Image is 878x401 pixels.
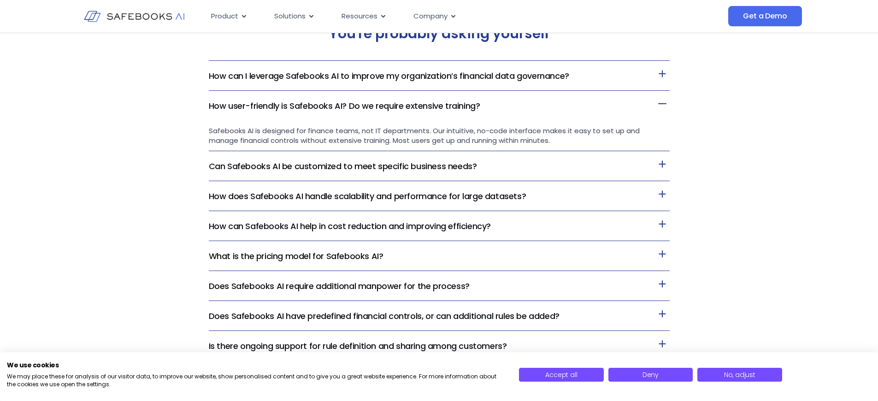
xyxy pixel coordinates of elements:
h3: How can I leverage Safebooks AI to improve my organization’s financial data governance? [209,61,670,91]
a: Does Safebooks AI have predefined financial controls, or can additional rules be added? [209,310,560,322]
p: We may place these for analysis of our visitor data, to improve our website, show personalised co... [7,373,505,389]
button: Adjust cookie preferences [697,368,782,382]
span: Product [211,11,238,22]
h3: How can Safebooks AI help in cost reduction and improving efficiency? [209,211,670,241]
h3: Does Safebooks AI have predefined financial controls, or can additional rules be added? [209,301,670,331]
nav: Menu [204,7,636,25]
a: How can Safebooks AI help in cost reduction and improving efficiency? [209,220,491,232]
h2: You're probably asking yourself [209,25,670,42]
a: How user-friendly is Safebooks AI? Do we require extensive training? [209,100,480,112]
a: Get a Demo [728,6,801,26]
span: Accept all [545,370,577,379]
span: Safebooks AI is designed for finance teams, not IT departments. Our intuitive, no-code interface ... [209,126,640,145]
span: Get a Demo [743,12,787,21]
span: Resources [342,11,377,22]
a: What is the pricing model for Safebooks AI? [209,250,383,262]
a: Does Safebooks AI require additional manpower for the process? [209,280,470,292]
a: Can Safebooks AI be customized to meet specific business needs? [209,160,477,172]
span: Deny [642,370,659,379]
div: Menu Toggle [204,7,636,25]
a: How can I leverage Safebooks AI to improve my organization’s financial data governance? [209,70,569,82]
span: Company [413,11,448,22]
span: No, adjust [724,370,755,379]
span: Solutions [274,11,306,22]
h3: How user-friendly is Safebooks AI? Do we require extensive training? [209,91,670,120]
h3: What is the pricing model for Safebooks AI? [209,241,670,271]
a: Is there ongoing support for rule definition and sharing among customers? [209,340,507,352]
h3: How does Safebooks AI handle scalability and performance for large datasets? [209,181,670,211]
button: Accept all cookies [519,368,603,382]
button: Deny all cookies [608,368,693,382]
h3: Does Safebooks AI require additional manpower for the process? [209,271,670,301]
div: How user-friendly is Safebooks AI? Do we require extensive training? [209,120,670,151]
h2: We use cookies [7,361,505,369]
h3: Is there ongoing support for rule definition and sharing among customers? [209,331,670,361]
a: How does Safebooks AI handle scalability and performance for large datasets? [209,190,526,202]
h3: Can Safebooks AI be customized to meet specific business needs? [209,151,670,181]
